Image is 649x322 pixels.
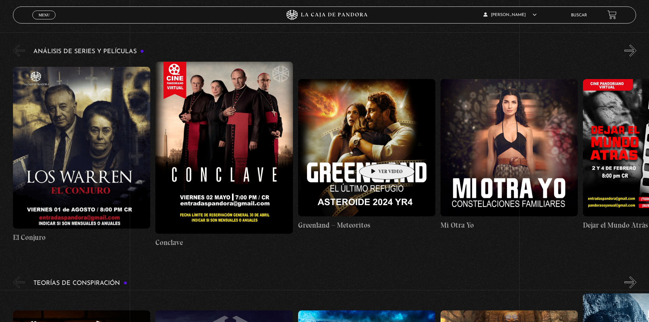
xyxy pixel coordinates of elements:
[13,45,25,57] button: Previous
[298,220,435,231] h4: Greenland – Meteoritos
[155,62,293,248] a: Conclave
[13,276,25,288] button: Previous
[33,280,127,287] h3: Teorías de Conspiración
[33,48,144,55] h3: Análisis de series y películas
[38,13,50,17] span: Menu
[624,276,636,288] button: Next
[13,232,150,243] h4: El Conjuro
[624,45,636,57] button: Next
[298,62,435,248] a: Greenland – Meteoritos
[36,19,52,24] span: Cerrar
[607,10,617,19] a: View your shopping cart
[571,13,587,17] a: Buscar
[441,220,578,231] h4: Mi Otra Yo
[483,13,537,17] span: [PERSON_NAME]
[13,62,150,248] a: El Conjuro
[155,237,293,248] h4: Conclave
[441,62,578,248] a: Mi Otra Yo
